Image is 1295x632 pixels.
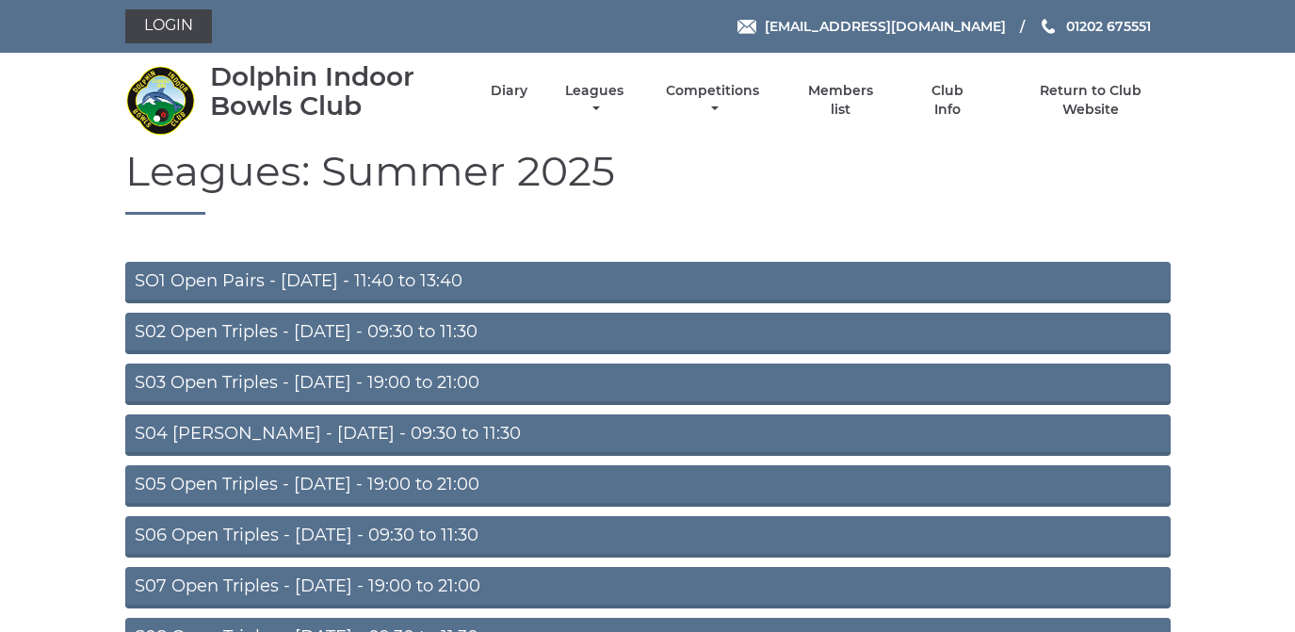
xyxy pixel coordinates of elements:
[125,516,1171,558] a: S06 Open Triples - [DATE] - 09:30 to 11:30
[737,20,756,34] img: Email
[560,82,628,119] a: Leagues
[491,82,527,100] a: Diary
[662,82,765,119] a: Competitions
[125,148,1171,215] h1: Leagues: Summer 2025
[917,82,979,119] a: Club Info
[125,465,1171,507] a: S05 Open Triples - [DATE] - 19:00 to 21:00
[125,262,1171,303] a: SO1 Open Pairs - [DATE] - 11:40 to 13:40
[210,62,458,121] div: Dolphin Indoor Bowls Club
[125,9,212,43] a: Login
[737,16,1006,37] a: Email [EMAIL_ADDRESS][DOMAIN_NAME]
[125,414,1171,456] a: S04 [PERSON_NAME] - [DATE] - 09:30 to 11:30
[125,364,1171,405] a: S03 Open Triples - [DATE] - 19:00 to 21:00
[1039,16,1151,37] a: Phone us 01202 675551
[1066,18,1151,35] span: 01202 675551
[125,567,1171,608] a: S07 Open Triples - [DATE] - 19:00 to 21:00
[125,65,196,136] img: Dolphin Indoor Bowls Club
[797,82,883,119] a: Members list
[765,18,1006,35] span: [EMAIL_ADDRESS][DOMAIN_NAME]
[1042,19,1055,34] img: Phone us
[125,313,1171,354] a: S02 Open Triples - [DATE] - 09:30 to 11:30
[1011,82,1170,119] a: Return to Club Website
